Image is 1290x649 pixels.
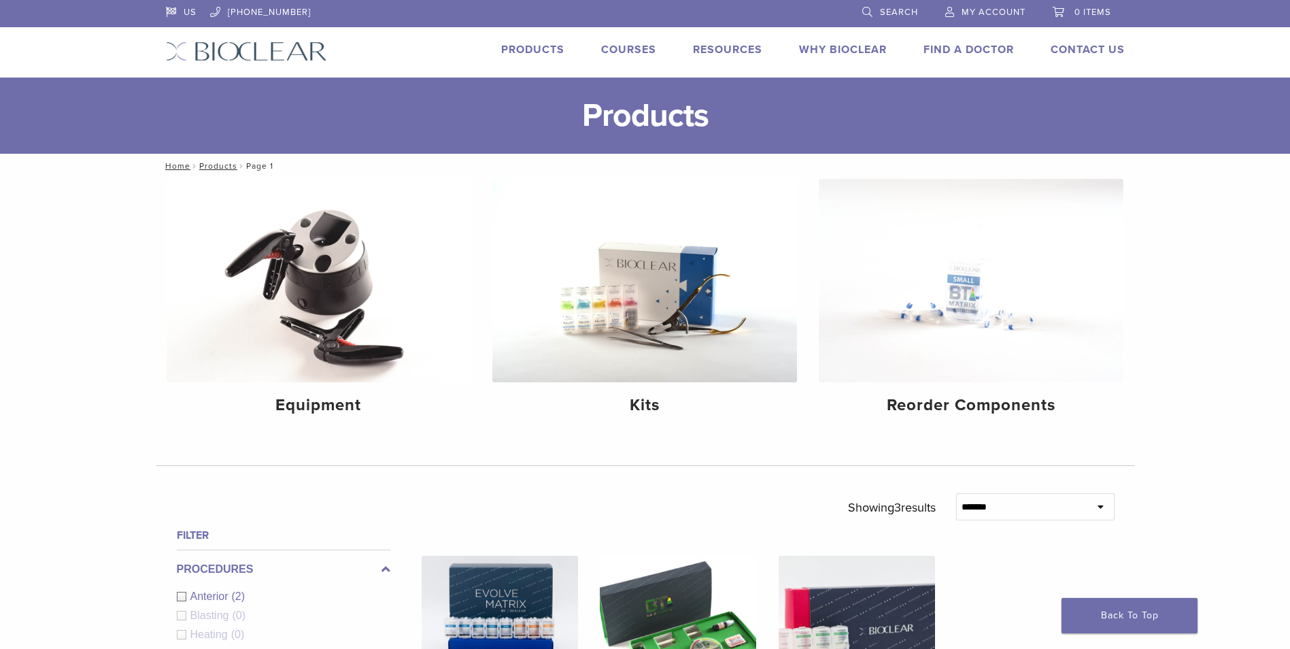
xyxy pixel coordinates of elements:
[1051,43,1125,56] a: Contact Us
[503,393,786,418] h4: Kits
[177,527,390,544] h4: Filter
[962,7,1025,18] span: My Account
[190,629,231,640] span: Heating
[819,179,1123,382] img: Reorder Components
[199,161,237,171] a: Products
[190,610,233,621] span: Blasting
[190,163,199,169] span: /
[161,161,190,171] a: Home
[166,41,327,61] img: Bioclear
[894,500,901,515] span: 3
[177,393,460,418] h4: Equipment
[819,179,1123,427] a: Reorder Components
[177,561,390,578] label: Procedures
[492,179,797,427] a: Kits
[167,179,471,382] img: Equipment
[237,163,246,169] span: /
[501,43,564,56] a: Products
[880,7,918,18] span: Search
[693,43,762,56] a: Resources
[601,43,656,56] a: Courses
[231,629,245,640] span: (0)
[190,590,232,602] span: Anterior
[232,590,245,602] span: (2)
[167,179,471,427] a: Equipment
[492,179,797,382] img: Kits
[1062,598,1198,633] a: Back To Top
[232,610,245,621] span: (0)
[848,493,936,522] p: Showing results
[830,393,1113,418] h4: Reorder Components
[1074,7,1111,18] span: 0 items
[799,43,887,56] a: Why Bioclear
[156,154,1135,178] nav: Page 1
[923,43,1014,56] a: Find A Doctor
